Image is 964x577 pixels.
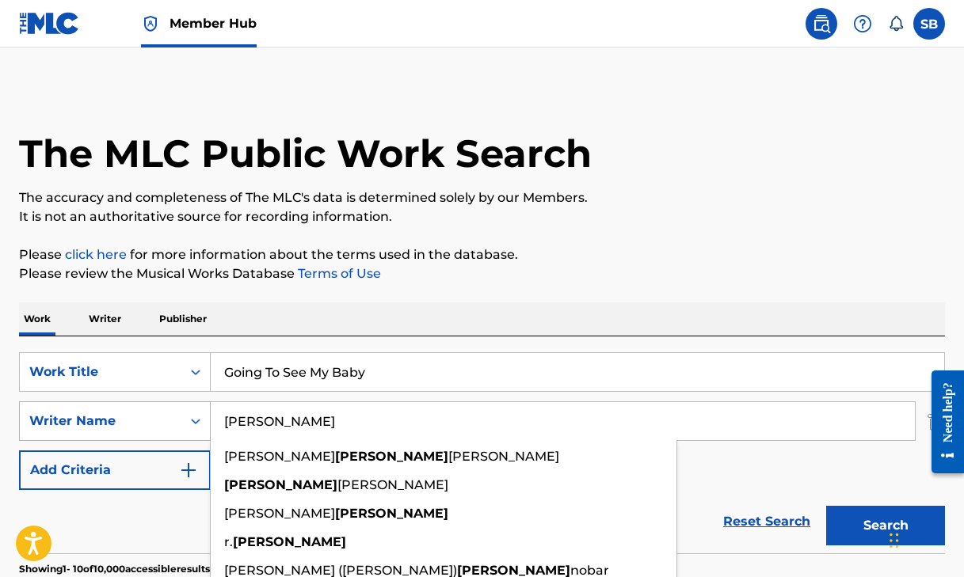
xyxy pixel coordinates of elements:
p: Please for more information about the terms used in the database. [19,245,945,264]
button: Add Criteria [19,450,211,490]
iframe: Chat Widget [885,501,964,577]
a: Reset Search [715,504,818,539]
p: Showing 1 - 10 of 10,000 accessible results (Total 19,066 ) [19,562,274,576]
h1: The MLC Public Work Search [19,130,592,177]
button: Search [826,506,945,545]
p: Please review the Musical Works Database [19,264,945,283]
div: Writer Name [29,412,172,431]
a: Terms of Use [295,266,381,281]
div: Help [847,8,878,40]
img: 9d2ae6d4665cec9f34b9.svg [179,461,198,480]
p: Work [19,302,55,336]
img: help [853,14,872,33]
div: Work Title [29,363,172,382]
div: Notifications [888,16,904,32]
form: Search Form [19,352,945,553]
span: [PERSON_NAME] [224,449,335,464]
span: Member Hub [170,14,257,32]
iframe: Resource Center [920,357,964,488]
a: Public Search [806,8,837,40]
span: [PERSON_NAME] [337,477,448,492]
span: [PERSON_NAME] [448,449,559,464]
div: Drag [890,517,899,564]
strong: [PERSON_NAME] [335,449,448,464]
strong: [PERSON_NAME] [224,477,337,492]
p: Writer [84,302,126,336]
strong: [PERSON_NAME] [233,534,346,549]
span: r. [224,534,233,549]
div: User Menu [913,8,945,40]
strong: [PERSON_NAME] [335,506,448,521]
img: Top Rightsholder [141,14,160,33]
img: MLC Logo [19,12,80,35]
p: It is not an authoritative source for recording information. [19,207,945,226]
span: [PERSON_NAME] [224,506,335,521]
p: Publisher [154,302,211,336]
a: click here [65,247,127,262]
p: The accuracy and completeness of The MLC's data is determined solely by our Members. [19,188,945,207]
img: search [812,14,831,33]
